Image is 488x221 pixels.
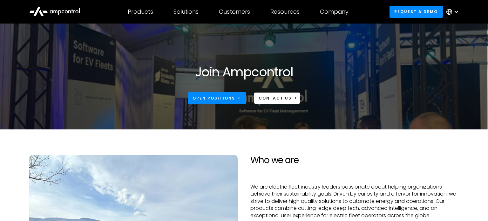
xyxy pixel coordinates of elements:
p: We are electric fleet industry leaders passionate about helping organizations achieve their susta... [250,183,459,219]
div: Products [128,8,153,15]
div: CONTACT US [259,95,292,101]
h2: Who we are [250,155,459,166]
div: Company [320,8,349,15]
a: Request a demo [390,6,443,17]
a: Open Positions [188,92,246,104]
a: CONTACT US [254,92,301,104]
h1: Join Ampcontrol [195,64,293,79]
div: Open Positions [193,95,235,101]
div: Customers [219,8,250,15]
div: Solutions [173,8,199,15]
div: Resources [270,8,300,15]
